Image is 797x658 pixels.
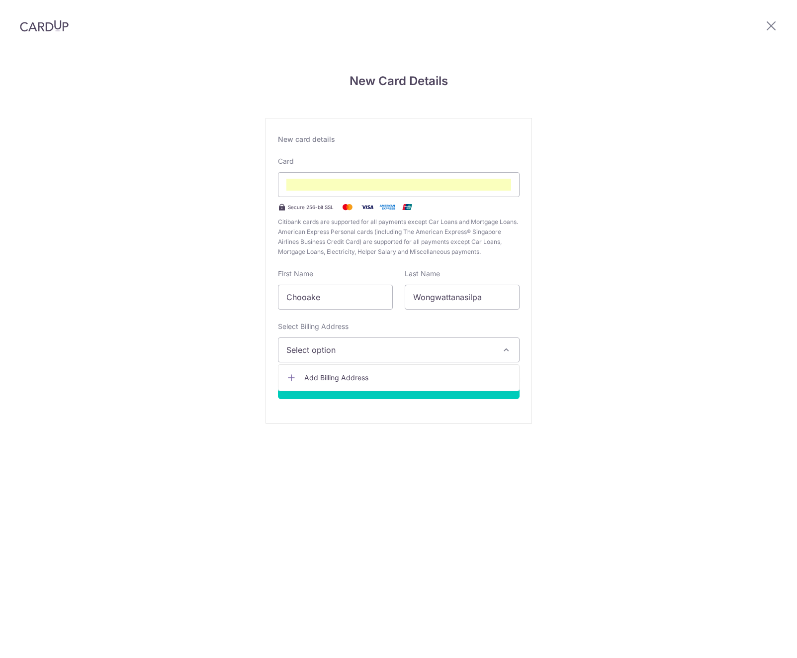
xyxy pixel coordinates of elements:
button: Select option [278,337,520,362]
input: Cardholder Last Name [405,285,520,310]
img: Mastercard [338,201,357,213]
label: First Name [278,269,313,279]
div: New card details [278,134,520,144]
iframe: Secure card payment input frame [286,179,511,191]
span: Secure 256-bit SSL [288,203,334,211]
img: .alt.amex [377,201,397,213]
label: Card [278,156,294,166]
span: Citibank cards are supported for all payments except Car Loans and Mortgage Loans. American Expre... [278,217,520,257]
ul: Select option [278,364,520,391]
img: Visa [357,201,377,213]
a: Add Billing Address [278,369,519,387]
img: CardUp [20,20,69,32]
label: Select Billing Address [278,322,349,331]
img: .alt.unionpay [397,201,417,213]
label: Last Name [405,269,440,279]
input: Cardholder First Name [278,285,393,310]
span: Add Billing Address [304,373,511,383]
span: Select option [286,344,493,356]
h4: New Card Details [266,72,532,90]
